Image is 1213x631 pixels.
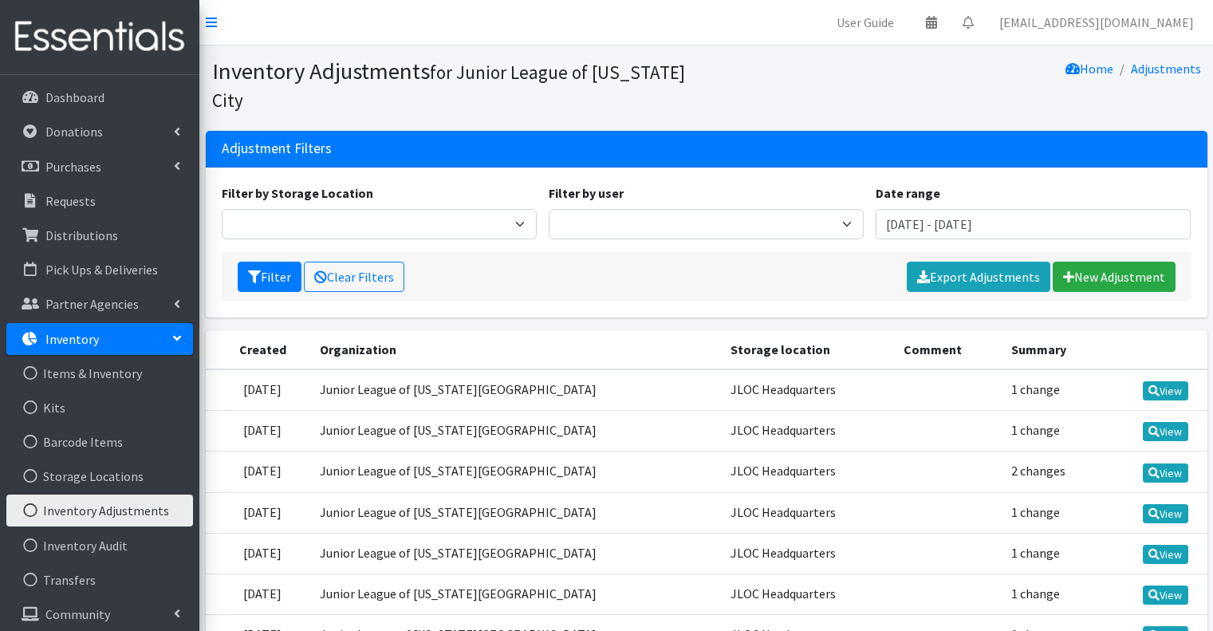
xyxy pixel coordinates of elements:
[1002,369,1105,411] td: 1 change
[6,495,193,526] a: Inventory Adjustments
[987,6,1207,38] a: [EMAIL_ADDRESS][DOMAIN_NAME]
[212,61,685,112] small: for Junior League of [US_STATE] City
[6,10,193,64] img: HumanEssentials
[6,288,193,320] a: Partner Agencies
[1002,411,1105,452] td: 1 change
[45,331,99,347] p: Inventory
[907,262,1050,292] a: Export Adjustments
[6,426,193,458] a: Barcode Items
[1143,545,1188,564] a: View
[721,369,894,411] td: JLOC Headquarters
[6,81,193,113] a: Dashboard
[6,219,193,251] a: Distributions
[310,574,721,614] td: Junior League of [US_STATE][GEOGRAPHIC_DATA]
[6,564,193,596] a: Transfers
[45,124,103,140] p: Donations
[45,296,139,312] p: Partner Agencies
[6,185,193,217] a: Requests
[721,411,894,452] td: JLOC Headquarters
[310,369,721,411] td: Junior League of [US_STATE][GEOGRAPHIC_DATA]
[243,381,282,397] time: [DATE]
[824,6,907,38] a: User Guide
[6,151,193,183] a: Purchases
[721,330,894,369] th: Storage location
[894,330,1002,369] th: Comment
[310,330,721,369] th: Organization
[721,492,894,533] td: JLOC Headquarters
[1002,533,1105,574] td: 1 change
[310,411,721,452] td: Junior League of [US_STATE][GEOGRAPHIC_DATA]
[876,209,1191,239] input: January 1, 2011 - December 31, 2011
[876,183,940,203] label: Date range
[45,193,96,209] p: Requests
[310,452,721,492] td: Junior League of [US_STATE][GEOGRAPHIC_DATA]
[6,392,193,424] a: Kits
[1143,586,1188,605] a: View
[206,330,311,369] th: Created
[721,574,894,614] td: JLOC Headquarters
[45,227,118,243] p: Distributions
[243,504,282,520] time: [DATE]
[1131,61,1201,77] a: Adjustments
[1143,422,1188,441] a: View
[45,262,158,278] p: Pick Ups & Deliveries
[243,422,282,438] time: [DATE]
[310,492,721,533] td: Junior League of [US_STATE][GEOGRAPHIC_DATA]
[243,545,282,561] time: [DATE]
[6,530,193,562] a: Inventory Audit
[1002,452,1105,492] td: 2 changes
[721,533,894,574] td: JLOC Headquarters
[212,57,701,112] h1: Inventory Adjustments
[45,89,104,105] p: Dashboard
[721,452,894,492] td: JLOC Headquarters
[6,598,193,630] a: Community
[238,262,301,292] button: Filter
[45,159,101,175] p: Purchases
[6,116,193,148] a: Donations
[222,140,332,157] h3: Adjustment Filters
[1002,574,1105,614] td: 1 change
[243,463,282,479] time: [DATE]
[6,323,193,355] a: Inventory
[222,183,373,203] label: Filter by Storage Location
[6,254,193,286] a: Pick Ups & Deliveries
[1002,330,1105,369] th: Summary
[1053,262,1176,292] a: New Adjustment
[1065,61,1113,77] a: Home
[243,586,282,601] time: [DATE]
[1143,463,1188,483] a: View
[1002,492,1105,533] td: 1 change
[6,460,193,492] a: Storage Locations
[549,183,624,203] label: Filter by user
[1143,381,1188,400] a: View
[310,533,721,574] td: Junior League of [US_STATE][GEOGRAPHIC_DATA]
[45,606,110,622] p: Community
[304,262,404,292] a: Clear Filters
[1143,504,1188,523] a: View
[6,357,193,389] a: Items & Inventory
